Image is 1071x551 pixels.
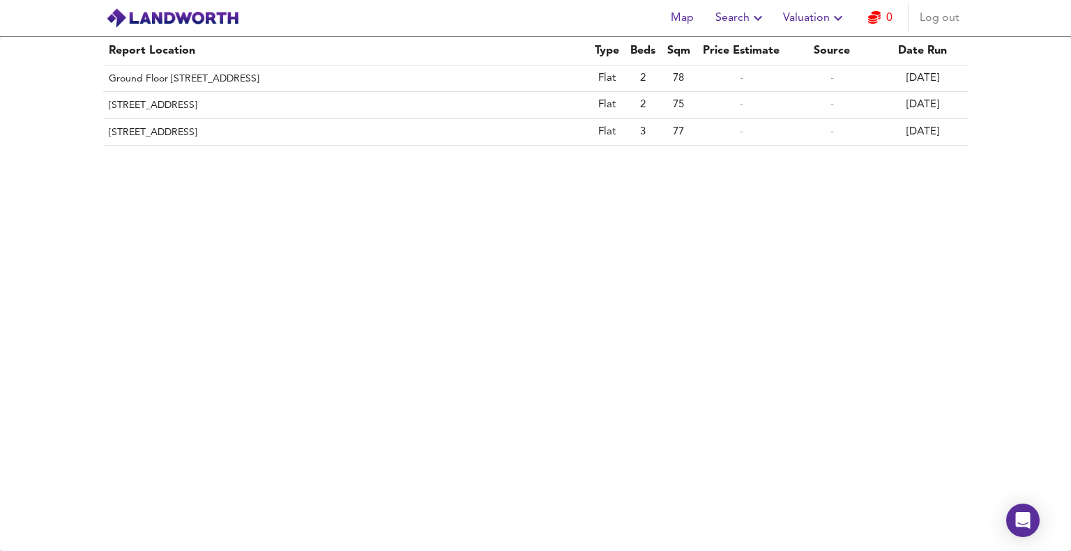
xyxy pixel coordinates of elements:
div: Sqm [667,42,690,59]
td: 75 [661,92,696,118]
td: Flat [589,92,625,118]
td: 77 [661,119,696,146]
span: - [740,127,743,137]
span: Search [715,8,766,28]
span: - [830,73,834,84]
div: Beds [630,42,655,59]
td: [DATE] [877,65,968,92]
button: Valuation [777,4,852,32]
span: Valuation [783,8,846,28]
div: Date Run [883,42,962,59]
td: 3 [625,119,661,146]
span: - [830,127,834,137]
td: Flat [589,65,625,92]
div: Open Intercom Messenger [1006,504,1040,537]
a: 0 [868,8,892,28]
button: Log out [914,4,965,32]
td: [DATE] [877,92,968,118]
th: [STREET_ADDRESS] [103,119,589,146]
span: Log out [920,8,959,28]
button: Search [710,4,772,32]
div: Source [792,42,872,59]
th: [STREET_ADDRESS] [103,92,589,118]
span: Map [665,8,699,28]
div: Type [595,42,619,59]
img: logo [106,8,239,29]
button: Map [660,4,704,32]
table: simple table [89,37,982,146]
td: Flat [589,119,625,146]
div: Price Estimate [701,42,781,59]
td: [DATE] [877,119,968,146]
th: Ground Floor [STREET_ADDRESS] [103,65,589,92]
button: 0 [858,4,902,32]
td: 2 [625,65,661,92]
span: - [740,73,743,84]
th: Report Location [103,37,589,65]
td: 2 [625,92,661,118]
span: - [830,100,834,110]
span: - [740,100,743,110]
td: 78 [661,65,696,92]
